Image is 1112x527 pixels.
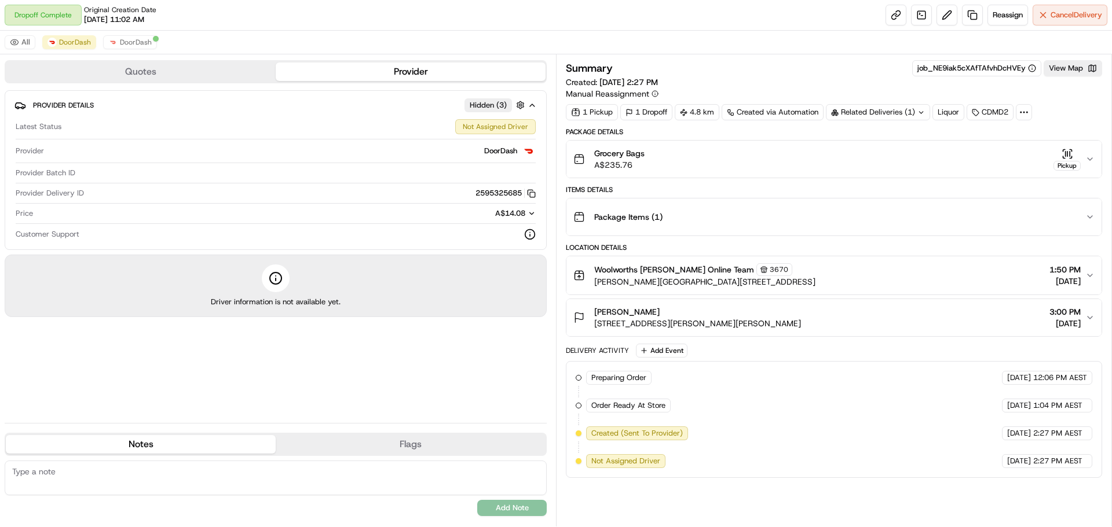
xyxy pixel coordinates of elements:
[16,168,75,178] span: Provider Batch ID
[6,62,276,81] button: Quotes
[1051,10,1102,20] span: Cancel Delivery
[566,76,658,88] span: Created:
[98,169,107,178] div: 💻
[434,208,536,219] button: A$14.08
[993,10,1023,20] span: Reassign
[620,104,672,120] div: 1 Dropoff
[1033,428,1082,438] span: 2:27 PM AEST
[1049,275,1081,287] span: [DATE]
[566,141,1102,178] button: Grocery BagsA$235.76Pickup
[770,265,788,274] span: 3670
[566,88,659,99] button: Manual Reassignment
[1007,400,1031,411] span: [DATE]
[594,276,815,288] span: [PERSON_NAME][GEOGRAPHIC_DATA][STREET_ADDRESS]
[120,38,152,47] span: DoorDash
[39,122,147,131] div: We're available if you need us!
[566,127,1102,137] div: Package Details
[1007,456,1031,466] span: [DATE]
[5,35,35,49] button: All
[591,428,683,438] span: Created (Sent To Provider)
[103,35,157,49] button: DoorDash
[276,62,546,81] button: Provider
[594,211,663,223] span: Package Items ( 1 )
[594,148,645,159] span: Grocery Bags
[464,98,528,112] button: Hidden (3)
[636,344,687,358] button: Add Event
[59,38,91,47] span: DoorDash
[566,346,629,355] div: Delivery Activity
[566,243,1102,252] div: Location Details
[16,208,33,219] span: Price
[475,188,536,198] button: 2595325685
[1007,373,1031,383] span: [DATE]
[722,104,824,120] a: Created via Automation
[1049,306,1081,318] span: 3:00 PM
[967,104,1014,120] div: CDMD2
[1054,148,1081,171] button: Pickup
[522,144,536,158] img: doordash_logo_v2.png
[1033,373,1087,383] span: 12:06 PM AEST
[1033,5,1107,25] button: CancelDelivery
[23,168,89,179] span: Knowledge Base
[84,14,144,25] span: [DATE] 11:02 AM
[591,456,660,466] span: Not Assigned Driver
[109,168,186,179] span: API Documentation
[599,77,658,87] span: [DATE] 2:27 PM
[197,114,211,128] button: Start new chat
[16,188,84,198] span: Provider Delivery ID
[1033,456,1082,466] span: 2:27 PM AEST
[484,146,517,156] span: DoorDash
[932,104,964,120] div: Liquor
[39,110,190,122] div: Start new chat
[84,5,156,14] span: Original Creation Date
[826,104,930,120] div: Related Deliveries (1)
[7,163,93,184] a: 📗Knowledge Base
[591,400,665,411] span: Order Ready At Store
[276,435,546,454] button: Flags
[6,435,276,454] button: Notes
[594,159,645,171] span: A$235.76
[1033,400,1082,411] span: 1:04 PM AEST
[1054,161,1081,171] div: Pickup
[16,146,44,156] span: Provider
[115,196,140,205] span: Pylon
[1044,60,1102,76] button: View Map
[987,5,1028,25] button: Reassign
[1049,318,1081,329] span: [DATE]
[470,100,507,110] span: Hidden ( 3 )
[82,196,140,205] a: Powered byPylon
[1049,264,1081,275] span: 1:50 PM
[566,299,1102,336] button: [PERSON_NAME][STREET_ADDRESS][PERSON_NAME][PERSON_NAME]3:00 PM[DATE]
[1007,428,1031,438] span: [DATE]
[495,208,525,218] span: A$14.08
[108,38,118,47] img: doordash_logo_v2.png
[12,169,21,178] div: 📗
[12,12,35,35] img: Nash
[12,110,32,131] img: 1736555255976-a54dd68f-1ca7-489b-9aae-adbdc363a1c4
[566,104,618,120] div: 1 Pickup
[16,229,79,239] span: Customer Support
[566,63,613,73] h3: Summary
[566,256,1102,294] button: Woolworths [PERSON_NAME] Online Team3670[PERSON_NAME][GEOGRAPHIC_DATA][STREET_ADDRESS]1:50 PM[DATE]
[675,104,719,120] div: 4.8 km
[594,318,801,329] span: [STREET_ADDRESS][PERSON_NAME][PERSON_NAME]
[42,35,96,49] button: DoorDash
[12,46,211,65] p: Welcome 👋
[566,198,1102,235] button: Package Items (1)
[47,38,57,47] img: doordash_logo_v2.png
[211,297,341,307] span: Driver information is not available yet.
[917,63,1036,73] button: job_NE9iak5cXAfTAfvhDcHVEy
[33,101,94,110] span: Provider Details
[566,185,1102,194] div: Items Details
[14,95,537,115] button: Provider DetailsHidden (3)
[30,75,191,87] input: Clear
[591,373,646,383] span: Preparing Order
[594,264,754,275] span: Woolworths [PERSON_NAME] Online Team
[594,306,660,318] span: [PERSON_NAME]
[566,88,649,99] span: Manual Reassignment
[93,163,191,184] a: 💻API Documentation
[16,121,61,132] span: Latest Status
